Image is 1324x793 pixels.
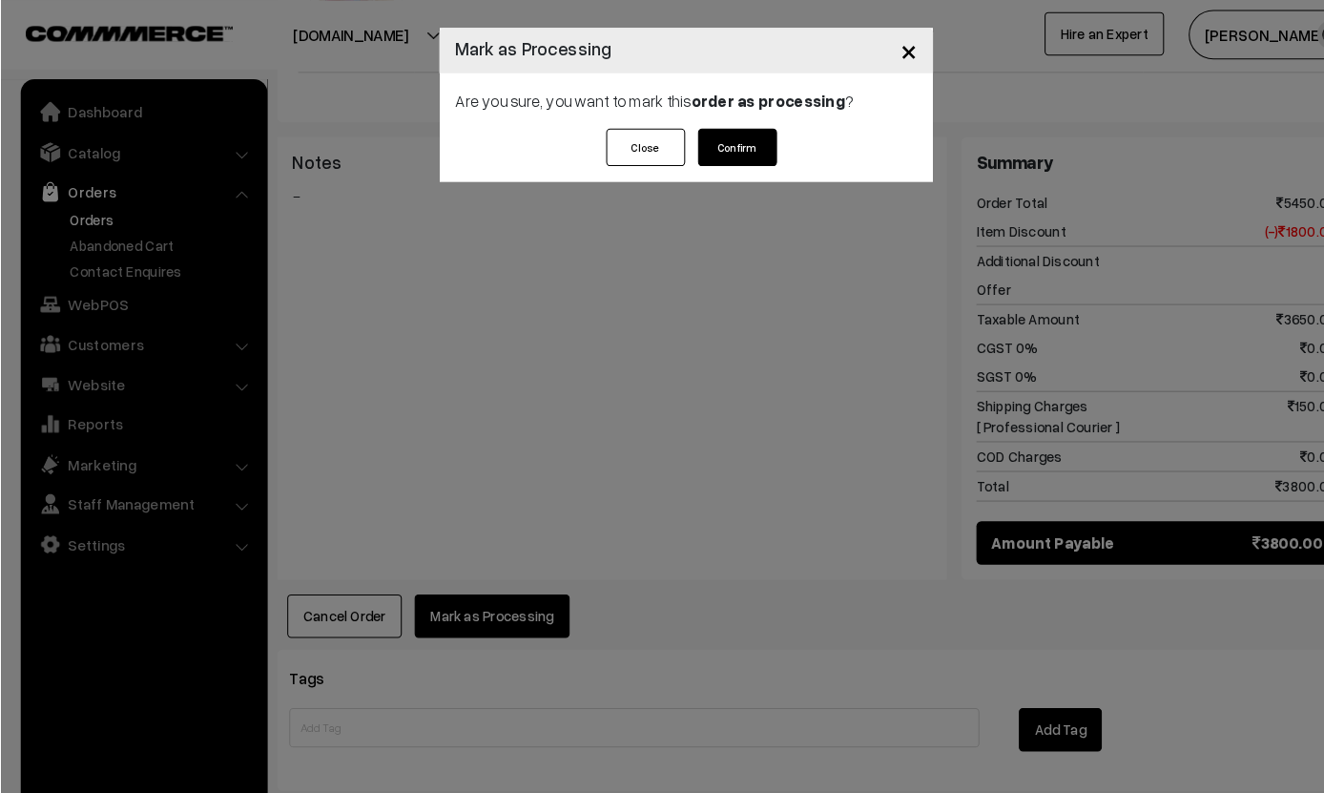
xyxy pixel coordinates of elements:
button: Close [854,19,900,78]
button: Confirm [673,124,750,160]
div: Are you sure, you want to mark this ? [424,71,900,124]
span: × [869,31,885,66]
strong: order as processing [667,88,816,107]
h4: Mark as Processing [439,34,590,60]
button: Close [585,124,661,160]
